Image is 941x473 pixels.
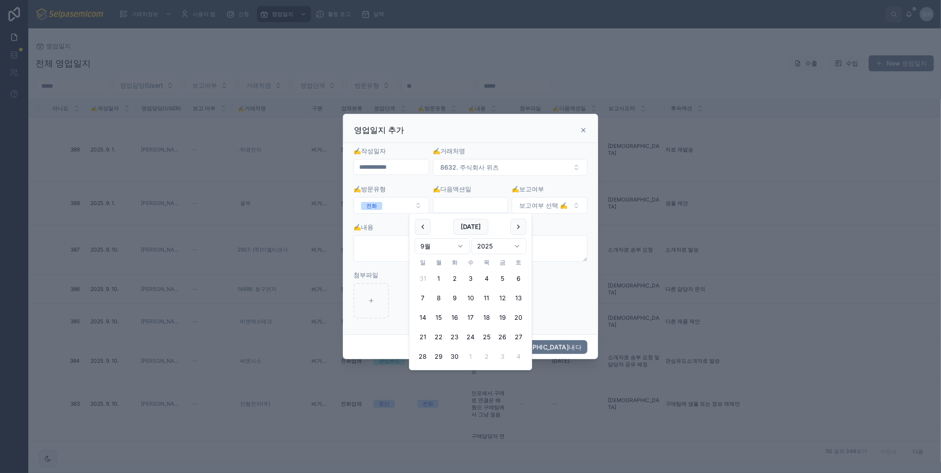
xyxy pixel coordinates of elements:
button: 선택 버튼 [354,197,429,214]
span: ✍️방문유형 [354,185,386,193]
button: 2025년 9월 22일 월요일 [431,329,447,345]
button: 2025년 9월 24일 수요일 [463,329,478,345]
button: 2025년 9월 9일 화요일 [447,290,463,306]
button: 2025년 9월 14일 일요일 [415,310,431,326]
th: 금요일 [494,258,510,267]
span: ✍️작성일자 [354,147,386,155]
button: 선택 버튼 [433,159,587,176]
span: ✍️내용 [354,223,373,231]
h3: 영업일지 추가 [354,125,404,136]
th: 화요일 [447,258,463,267]
button: 2025년 9월 3일 수요일 [463,271,478,287]
button: 2025년 9월 7일 일요일 [415,290,431,306]
button: 2025년 9월 11일 목요일 [478,290,494,306]
button: 2025년 9월 19일 금요일 [494,310,510,326]
button: 2025년 9월 16일 화요일 [447,310,463,326]
table: 9월 2025 [415,258,526,364]
button: 2025년 9월 1일 월요일 [431,271,447,287]
button: 2025년 9월 21일 일요일 [415,329,431,345]
button: 2025년 9월 27일 토요일 [510,329,526,345]
span: 첨부파일 [354,271,378,279]
button: 2025년 9월 8일 월요일 [431,290,447,306]
span: ✍️다음액션일 [433,185,471,193]
button: 2025년 9월 28일 일요일 [415,349,431,364]
th: 토요일 [510,258,526,267]
button: 2025년 9월 15일 월요일 [431,310,447,326]
button: 2025년 9월 17일 수요일 [463,310,478,326]
button: 2025년 9월 20일 토요일 [510,310,526,326]
button: 2025년 9월 6일 토요일 [510,271,526,287]
th: 월요일 [431,258,447,267]
button: 선택 버튼 [512,197,587,214]
span: 8632. 주식회사 위츠 [440,163,499,172]
button: Today, 2025년 9월 10일 수요일 [463,290,478,306]
button: 2025년 9월 29일 월요일 [431,349,447,364]
th: 목요일 [478,258,494,267]
th: 일요일 [415,258,431,267]
button: 2025년 9월 18일 목요일 [478,310,494,326]
span: 보고여부 선택 ✍️ [519,201,568,210]
button: 2025년 9월 4일 목요일 [478,271,494,287]
button: 2025년 9월 13일 토요일 [510,290,526,306]
button: 2025년 10월 3일 금요일 [494,349,510,364]
button: 2025년 9월 25일 목요일 [478,329,494,345]
button: 2025년 9월 2일 화요일 [447,271,463,287]
button: 2025년 9월 30일 화요일 [447,349,463,364]
span: ✍️보고여부 [512,185,544,193]
button: 2025년 10월 1일 수요일 [463,349,478,364]
button: 2025년 10월 2일 목요일 [478,349,494,364]
div: 전화 [366,202,377,210]
button: 2025년 9월 5일 금요일 [494,271,510,287]
button: [DEMOGRAPHIC_DATA]내다 [492,340,587,354]
button: [DATE] [453,219,488,235]
button: 2025년 8월 31일 일요일 [415,271,431,287]
span: ✍️거래처명 [433,147,465,155]
button: 2025년 10월 4일 토요일 [510,349,526,364]
button: 2025년 9월 12일 금요일 [494,290,510,306]
button: 2025년 9월 26일 금요일 [494,329,510,345]
th: 수요일 [463,258,478,267]
button: 2025년 9월 23일 화요일 [447,329,463,345]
